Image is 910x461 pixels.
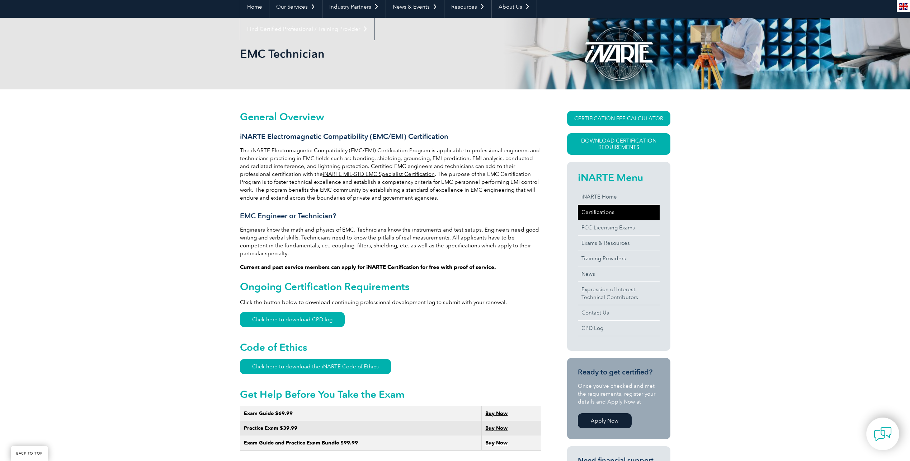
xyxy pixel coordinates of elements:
a: iNARTE Home [578,189,660,204]
h2: General Overview [240,111,541,122]
strong: Exam Guide and Practice Exam Bundle $99.99 [244,440,358,446]
h2: Get Help Before You Take the Exam [240,388,541,400]
h3: EMC Engineer or Technician? [240,211,541,220]
strong: Exam Guide $69.99 [244,410,293,416]
a: Certifications [578,205,660,220]
img: contact-chat.png [874,425,892,443]
a: Training Providers [578,251,660,266]
a: Contact Us [578,305,660,320]
a: iNARTE MIL-STD EMC Specialist Certification [323,171,435,177]
p: The iNARTE Electromagnetic Compatibility (EMC/EMI) Certification Program is applicable to profess... [240,146,541,202]
p: Once you’ve checked and met the requirements, register your details and Apply Now at [578,382,660,406]
a: News [578,266,660,281]
a: BACK TO TOP [11,446,48,461]
h2: Ongoing Certification Requirements [240,281,541,292]
p: Click the button below to download continuing professional development log to submit with your re... [240,298,541,306]
a: Exams & Resources [578,236,660,251]
h1: EMC Technician [240,47,515,61]
h3: iNARTE Electromagnetic Compatibility (EMC/EMI) Certification [240,132,541,141]
a: Buy Now [485,425,508,431]
a: Expression of Interest:Technical Contributors [578,282,660,305]
strong: Current and past service members can apply for iNARTE Certification for free with proof of service. [240,264,496,270]
a: Apply Now [578,413,632,428]
a: CPD Log [578,321,660,336]
a: Click here to download the iNARTE Code of Ethics [240,359,391,374]
a: Buy Now [485,440,508,446]
h2: Code of Ethics [240,341,541,353]
a: Find Certified Professional / Training Provider [240,18,374,40]
a: CERTIFICATION FEE CALCULATOR [567,111,670,126]
strong: Practice Exam $39.99 [244,425,297,431]
a: Click here to download CPD log [240,312,345,327]
h2: iNARTE Menu [578,172,660,183]
h3: Ready to get certified? [578,368,660,377]
a: FCC Licensing Exams [578,220,660,235]
p: Engineers know the math and physics of EMC. Technicians know the instruments and test setups. Eng... [240,226,541,257]
a: Download Certification Requirements [567,133,670,155]
img: en [899,3,908,10]
a: Buy Now [485,410,508,416]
